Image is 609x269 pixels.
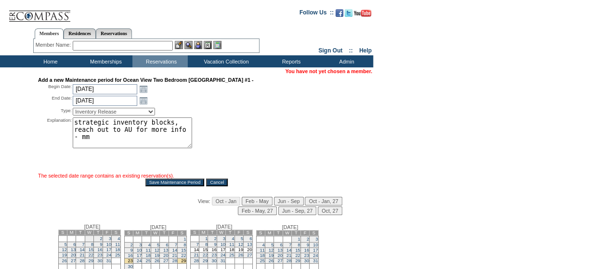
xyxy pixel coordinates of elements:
[133,231,142,236] td: M
[205,242,207,247] a: 8
[142,231,151,236] td: T
[115,247,120,252] a: 18
[238,253,243,257] a: 26
[79,253,84,257] a: 21
[286,253,291,258] a: 21
[139,243,142,247] a: 3
[138,95,149,106] a: Open the calendar popup.
[295,253,300,258] a: 22
[82,242,85,247] a: 7
[277,253,282,258] a: 20
[115,253,120,257] a: 25
[292,231,300,236] td: T
[244,247,252,253] td: 20
[213,41,221,49] img: b_calculator.gif
[112,230,120,235] td: S
[181,253,186,258] a: 22
[238,242,243,247] a: 12
[38,173,174,179] span: The selected date range contains an existing reservation(s).
[106,253,111,257] a: 24
[226,230,234,235] td: T
[89,247,93,252] a: 15
[38,95,72,106] div: End Date:
[260,253,265,258] a: 18
[313,258,318,263] a: 31
[84,224,101,230] span: [DATE]
[71,247,76,252] a: 13
[103,230,111,235] td: F
[97,247,102,252] a: 16
[166,243,168,247] a: 6
[310,231,318,236] td: S
[212,197,240,205] input: Oct - Jan
[234,230,243,235] td: F
[58,230,67,235] td: S
[77,55,132,67] td: Memberships
[232,236,234,241] a: 4
[145,253,150,258] a: 18
[214,236,217,241] a: 2
[62,258,67,263] a: 26
[304,253,309,258] a: 23
[163,253,168,258] a: 20
[79,247,84,252] a: 14
[145,179,205,186] input: Save Maintenance Period
[229,242,234,247] a: 11
[204,41,212,49] img: Reservations
[283,231,291,236] td: W
[238,206,277,215] input: Feb - May, 27
[260,258,265,263] a: 25
[190,230,199,235] td: S
[354,12,371,18] a: Subscribe to our YouTube Channel
[196,242,199,247] a: 7
[217,247,225,253] td: 17
[194,41,202,49] img: Impersonate
[223,236,225,241] a: 3
[269,253,273,258] a: 19
[295,258,300,263] a: 29
[282,224,298,230] span: [DATE]
[163,248,168,253] a: 13
[318,47,342,54] a: Sign Out
[304,248,309,253] a: 16
[124,258,133,264] td: 23
[300,231,309,236] td: F
[163,258,168,263] a: 27
[168,231,177,236] td: F
[71,258,76,263] a: 27
[67,230,76,235] td: M
[244,230,252,235] td: S
[304,258,309,263] a: 30
[181,248,186,253] a: 15
[274,231,283,236] td: T
[175,41,183,49] img: b_edit.gif
[38,108,72,115] div: Type:
[220,258,225,263] a: 31
[137,253,142,258] a: 17
[286,258,291,263] a: 28
[206,179,228,186] input: Cancel
[229,253,234,257] a: 25
[211,253,216,257] a: 23
[260,248,265,253] a: 11
[172,253,177,258] a: 21
[299,8,334,20] td: Follow Us ::
[184,41,193,49] img: View
[35,28,64,39] a: Members
[137,258,142,263] a: 24
[94,230,103,235] td: T
[148,243,151,247] a: 4
[313,243,318,247] a: 10
[96,28,132,38] a: Reservations
[38,117,72,172] div: Explanation:
[359,47,372,54] a: Help
[199,230,207,235] td: M
[256,231,265,236] td: S
[278,206,316,215] input: Jun - Sep, 27
[262,243,265,247] a: 4
[216,224,233,230] span: [DATE]
[262,55,318,67] td: Reports
[203,258,207,263] a: 29
[289,243,291,247] a: 7
[137,248,142,253] a: 10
